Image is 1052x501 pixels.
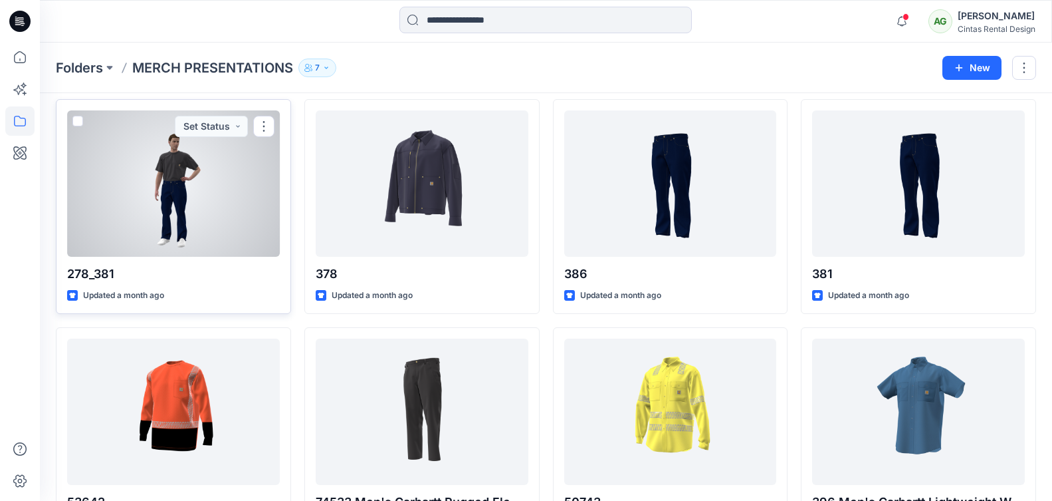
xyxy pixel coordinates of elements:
div: AG [928,9,952,33]
a: 396 Men's Carhartt Lightweight Workshirt LS/SS [812,339,1025,485]
a: 378 [316,110,528,257]
p: 386 [564,265,777,283]
p: 378 [316,265,528,283]
div: Cintas Rental Design [958,24,1035,34]
a: 386 [564,110,777,257]
a: 50743 [564,339,777,485]
div: [PERSON_NAME] [958,8,1035,24]
a: 278_381 [67,110,280,257]
a: 53642 [67,339,280,485]
p: Updated a month ago [828,289,909,303]
p: Updated a month ago [332,289,413,303]
a: 74533 Men's Carhartt Rugged Flex Pant [316,339,528,485]
button: New [942,56,1001,80]
p: 7 [315,61,320,75]
a: 381 [812,110,1025,257]
a: Folders [56,59,103,77]
button: 7 [298,59,336,77]
p: 278_381 [67,265,280,283]
p: Updated a month ago [83,289,164,303]
p: Updated a month ago [580,289,661,303]
p: MERCH PRESENTATIONS [132,59,293,77]
p: 381 [812,265,1025,283]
